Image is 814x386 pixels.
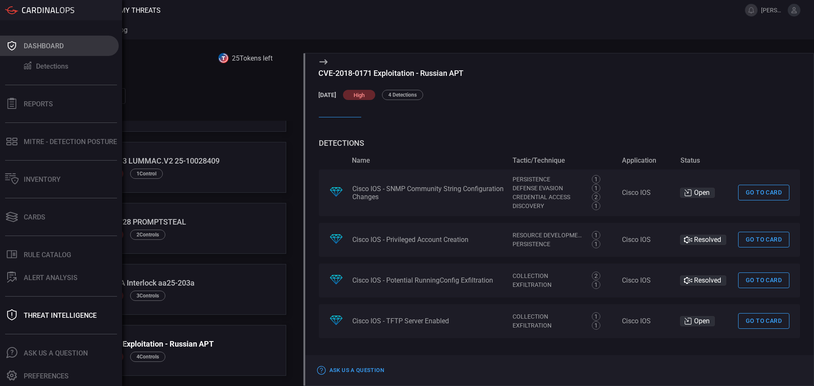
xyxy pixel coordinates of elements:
[513,272,583,280] div: Collection
[318,69,814,78] div: CVE-2018-0171 Exploitation - Russian APT
[592,193,600,201] div: 2
[622,276,673,284] div: Cisco IOS
[680,235,726,245] div: Resolved
[738,185,789,200] a: Go to card
[319,140,800,146] div: detections
[24,349,88,357] div: Ask Us A Question
[67,156,249,165] div: Campaign 25.033 LUMMAC.V2 25-10028409
[130,230,165,240] div: 2 Control s
[622,317,673,325] div: Cisco IOS
[130,352,165,362] div: 4 Control s
[24,213,45,221] div: Cards
[24,311,97,319] div: Threat Intelligence
[592,202,600,210] div: 1
[761,7,784,14] span: [PERSON_NAME].[PERSON_NAME]
[24,372,69,380] div: Preferences
[680,156,732,164] span: Status
[592,231,600,239] div: 1
[680,188,715,198] div: Open
[318,92,336,98] h5: [DATE]
[513,280,583,289] div: Exfiltration
[622,156,673,164] span: Application
[592,312,600,321] div: 1
[382,90,423,100] div: 4 Detections
[24,274,78,282] div: ALERT ANALYSIS
[352,185,506,201] div: Cisco IOS - SNMP Community String Configuration Changes
[622,236,673,244] div: Cisco IOS
[592,240,600,248] div: 1
[24,175,61,183] div: Inventory
[513,193,583,202] div: Credential Access
[513,240,583,249] div: Persistence
[513,321,583,330] div: Exfiltration
[622,189,673,197] div: Cisco IOS
[67,217,232,226] div: ThreatIntel: APT28 PROMPTSTEAL
[24,42,64,50] div: Dashboard
[315,364,386,377] button: Ask Us a Question
[130,169,163,179] div: 1 Control
[67,339,246,348] div: CVE-2018-0171 Exploitation - Russian APT
[24,100,53,108] div: Reports
[24,138,117,146] div: MITRE - Detection Posture
[513,156,615,164] span: Tactic/Technique
[592,272,600,280] div: 2
[738,232,789,247] a: Go to card
[513,175,583,184] div: Persistence
[738,272,789,288] a: Go to card
[592,321,600,330] div: 1
[680,275,726,286] div: Resolved
[130,291,165,301] div: 3 Control s
[513,312,583,321] div: Collection
[67,278,237,287] div: ThreatIntel: CISA Interlock aa25-203a
[592,280,600,289] div: 1
[24,251,71,259] div: Rule Catalog
[36,62,68,70] div: Detections
[513,202,583,211] div: Discovery
[513,184,583,193] div: Defense Evasion
[352,276,506,284] div: Cisco IOS - Potential RunningConfig Exfiltration
[513,231,583,240] div: Resource Development
[120,6,161,14] span: My Threats
[343,90,375,100] div: high
[738,313,789,329] a: Go to card
[352,317,506,325] div: Cisco IOS - TFTP Server Enabled
[592,175,600,183] div: 1
[352,236,506,244] div: Cisco IOS - Privileged Account Creation
[352,156,506,164] span: Name
[592,184,600,192] div: 1
[232,54,273,62] span: 25 Tokens left
[680,316,715,326] div: Open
